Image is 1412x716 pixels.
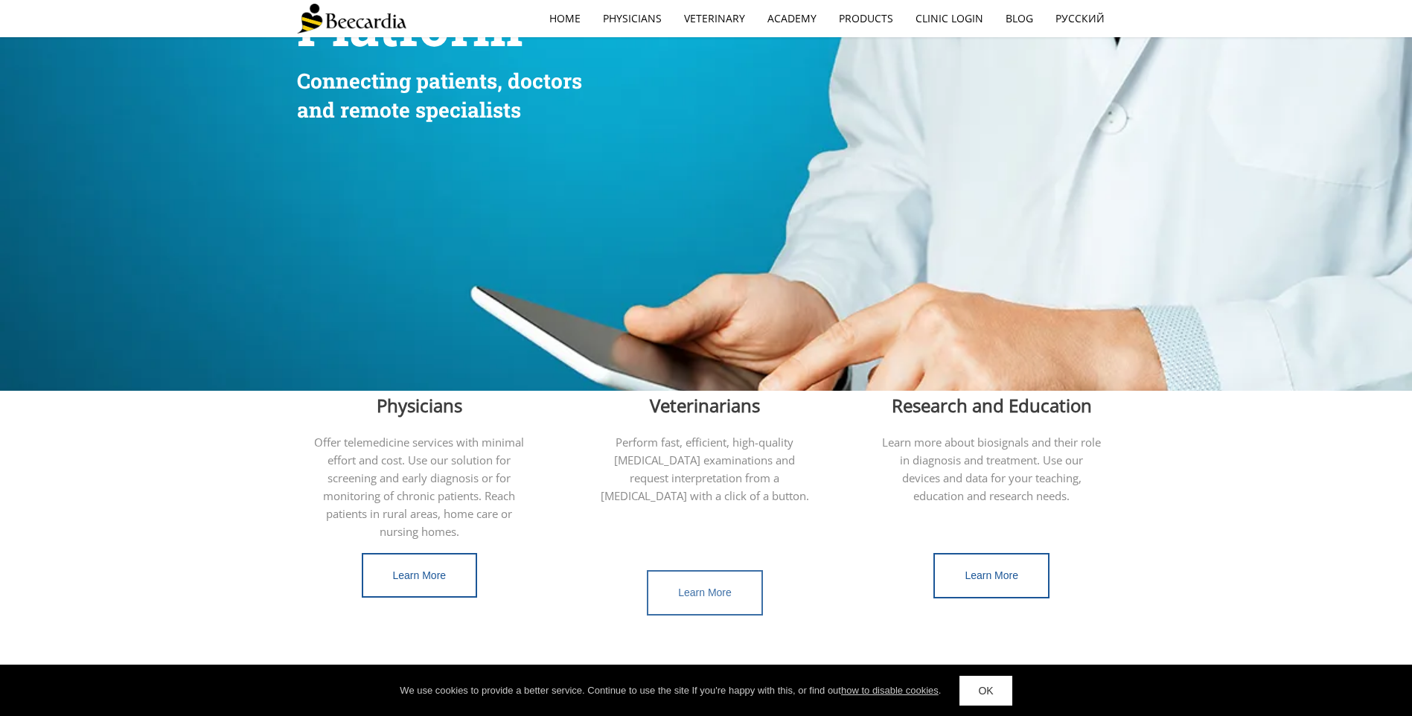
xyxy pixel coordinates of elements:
a: Learn More [647,570,763,616]
a: Physicians [592,1,673,36]
a: Learn More [362,553,478,598]
a: Clinic Login [904,1,994,36]
a: home [538,1,592,36]
span: Learn More [678,586,732,598]
span: Physicians [377,393,462,418]
span: Learn More [965,569,1018,581]
a: Blog [994,1,1044,36]
a: Products [828,1,904,36]
span: Veterinarians [650,393,760,418]
div: We use cookies to provide a better service. Continue to use the site If you're happy with this, o... [400,683,941,698]
a: Русский [1044,1,1116,36]
span: Learn more about biosignals and their role in diagnosis and treatment. Use our devices and data f... [882,435,1101,503]
span: Research and Education [892,393,1092,418]
span: Learn More [393,569,447,581]
a: OK [959,676,1012,706]
img: Beecardia [297,4,406,33]
span: Perform fast, efficient, high-quality [MEDICAL_DATA] examinations and request interpretation from... [601,435,809,503]
span: Connecting patients, doctors [297,67,582,95]
a: how to disable cookies [841,685,939,696]
span: Offer telemedicine services with minimal effort and cost. Use our solution for screening and earl... [314,435,524,539]
a: Veterinary [673,1,756,36]
span: and remote specialists [297,96,521,124]
a: Learn More [933,553,1050,598]
a: Academy [756,1,828,36]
